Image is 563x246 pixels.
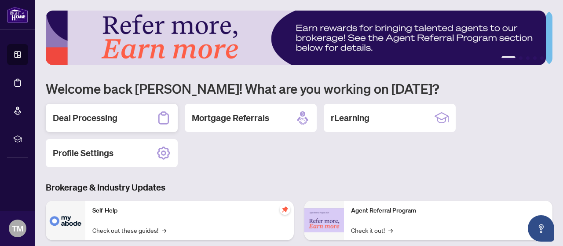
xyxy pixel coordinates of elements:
[12,222,23,235] span: TM
[46,80,552,97] h1: Welcome back [PERSON_NAME]! What are you working on [DATE]?
[7,7,28,23] img: logo
[46,181,552,194] h3: Brokerage & Industry Updates
[351,225,393,235] a: Check it out!→
[304,208,344,232] img: Agent Referral Program
[92,206,287,216] p: Self-Help
[162,225,166,235] span: →
[533,56,537,60] button: 4
[501,56,515,60] button: 1
[92,225,166,235] a: Check out these guides!→
[526,56,530,60] button: 3
[331,112,369,124] h2: rLearning
[46,11,546,65] img: Slide 0
[46,201,85,240] img: Self-Help
[519,56,523,60] button: 2
[388,225,393,235] span: →
[53,112,117,124] h2: Deal Processing
[528,215,554,242] button: Open asap
[280,204,290,215] span: pushpin
[192,112,269,124] h2: Mortgage Referrals
[351,206,545,216] p: Agent Referral Program
[540,56,544,60] button: 5
[53,147,113,159] h2: Profile Settings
